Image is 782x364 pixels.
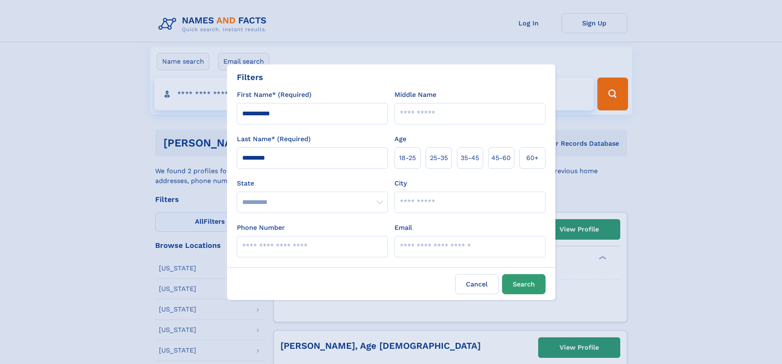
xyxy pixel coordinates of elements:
span: 18‑25 [399,153,416,163]
label: Email [394,223,412,233]
span: 25‑35 [430,153,448,163]
label: Last Name* (Required) [237,134,311,144]
span: 35‑45 [461,153,479,163]
label: Cancel [455,274,499,294]
label: State [237,179,388,188]
span: 45‑60 [491,153,511,163]
label: First Name* (Required) [237,90,312,100]
span: 60+ [526,153,539,163]
label: Middle Name [394,90,436,100]
label: Age [394,134,406,144]
label: City [394,179,407,188]
button: Search [502,274,546,294]
label: Phone Number [237,223,285,233]
div: Filters [237,71,263,83]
